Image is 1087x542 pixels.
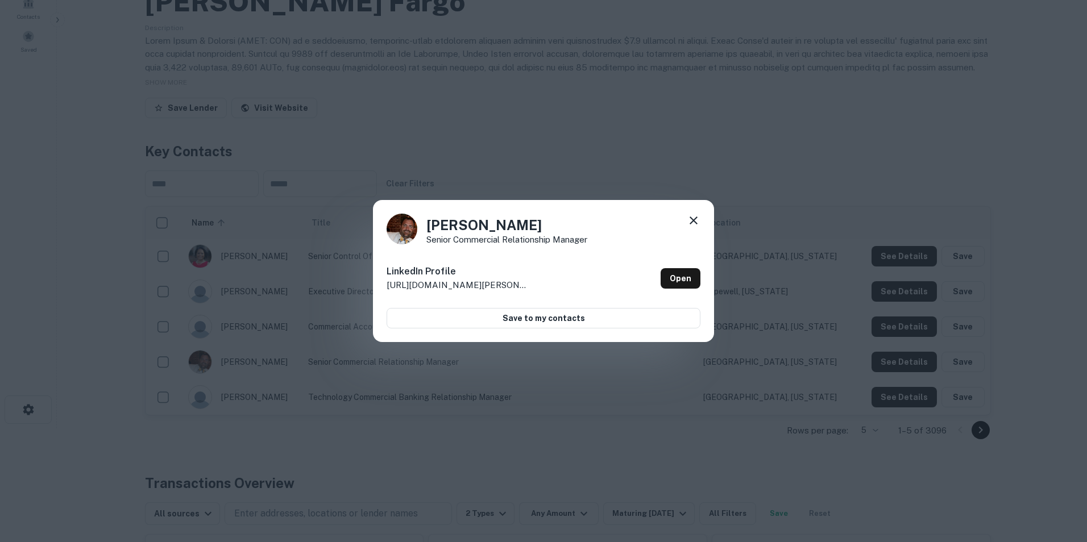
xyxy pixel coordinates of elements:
[426,235,587,244] p: Senior Commercial Relationship Manager
[387,265,529,278] h6: LinkedIn Profile
[387,278,529,292] p: [URL][DOMAIN_NAME][PERSON_NAME]
[1030,451,1087,506] iframe: Chat Widget
[387,214,417,244] img: 1575758961656
[661,268,700,289] a: Open
[426,215,587,235] h4: [PERSON_NAME]
[387,308,700,328] button: Save to my contacts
